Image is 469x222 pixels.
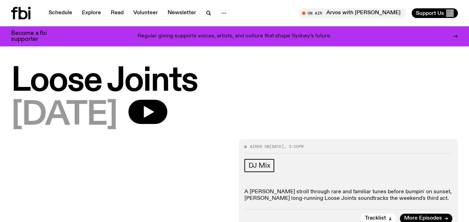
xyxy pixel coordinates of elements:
[11,66,458,97] h1: Loose Joints
[107,8,128,18] a: Read
[11,30,56,42] h3: Become a fbi supporter
[284,144,303,149] span: , 3:00pm
[137,33,332,39] p: Regular giving supports voices, artists, and culture that shape Sydney’s future.
[365,216,386,221] span: Tracklist
[244,189,453,202] p: A [PERSON_NAME] stroll through rare and familiar tunes before bumpin' on sunset, [PERSON_NAME] lo...
[249,162,270,169] span: DJ Mix
[244,159,275,172] a: DJ Mix
[299,8,406,18] button: On AirArvos with [PERSON_NAME]
[44,8,76,18] a: Schedule
[404,216,442,221] span: More Episodes
[11,100,117,131] span: [DATE]
[269,144,284,149] span: [DATE]
[412,8,458,18] button: Support Us
[250,144,269,149] span: Aired on
[129,8,162,18] a: Volunteer
[416,10,444,16] span: Support Us
[78,8,105,18] a: Explore
[164,8,200,18] a: Newsletter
